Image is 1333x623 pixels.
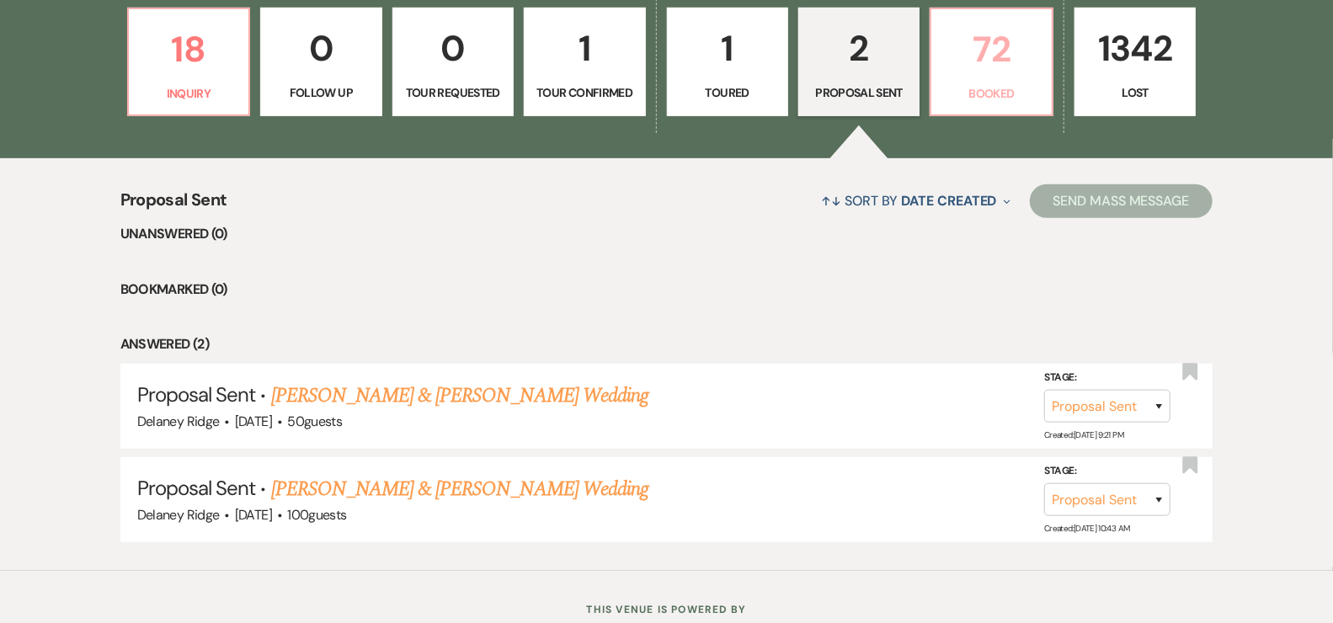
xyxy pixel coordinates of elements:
span: Delaney Ridge [137,506,220,524]
span: Proposal Sent [137,381,256,407]
p: Inquiry [139,84,238,103]
a: 18Inquiry [127,8,250,117]
span: Created: [DATE] 9:21 PM [1044,429,1123,440]
a: [PERSON_NAME] & [PERSON_NAME] Wedding [271,381,648,411]
label: Stage: [1044,368,1170,386]
li: Unanswered (0) [120,223,1213,245]
button: Sort By Date Created [814,178,1016,223]
a: 0Follow Up [260,8,381,117]
p: Proposal Sent [809,83,909,102]
p: 2 [809,20,909,77]
span: Date Created [902,192,997,210]
p: Follow Up [271,83,371,102]
p: 18 [139,21,238,77]
p: Tour Requested [403,83,503,102]
p: Toured [678,83,777,102]
label: Stage: [1044,462,1170,481]
a: 1342Lost [1074,8,1196,117]
p: 1 [535,20,634,77]
p: 72 [941,21,1041,77]
p: Tour Confirmed [535,83,634,102]
span: 50 guests [287,413,342,430]
a: 2Proposal Sent [798,8,920,117]
a: [PERSON_NAME] & [PERSON_NAME] Wedding [271,474,648,504]
span: Delaney Ridge [137,413,220,430]
span: Created: [DATE] 10:43 AM [1044,523,1129,534]
span: ↑↓ [821,192,841,210]
span: Proposal Sent [137,475,256,501]
a: 72Booked [930,8,1053,117]
p: 0 [403,20,503,77]
span: 100 guests [287,506,346,524]
li: Bookmarked (0) [120,279,1213,301]
a: 1Tour Confirmed [524,8,645,117]
span: [DATE] [235,506,272,524]
p: 1342 [1085,20,1185,77]
button: Send Mass Message [1030,184,1213,218]
p: 0 [271,20,371,77]
span: [DATE] [235,413,272,430]
p: Booked [941,84,1041,103]
span: Proposal Sent [120,187,227,223]
p: 1 [678,20,777,77]
a: 1Toured [667,8,788,117]
p: Lost [1085,83,1185,102]
a: 0Tour Requested [392,8,514,117]
li: Answered (2) [120,333,1213,355]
